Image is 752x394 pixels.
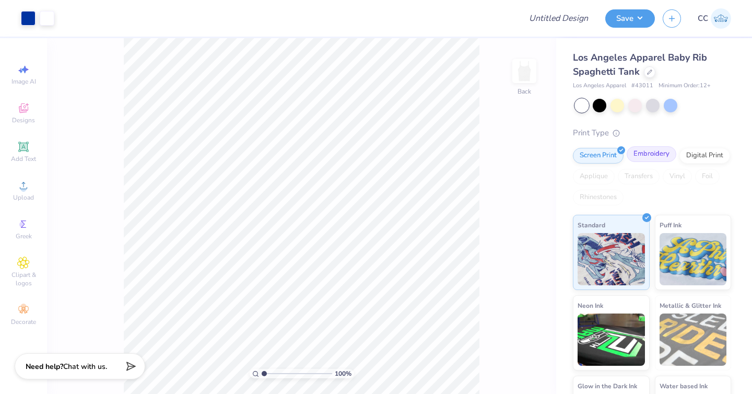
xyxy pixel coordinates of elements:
[11,77,36,86] span: Image AI
[679,148,730,164] div: Digital Print
[660,300,721,311] span: Metallic & Glitter Ink
[660,380,708,391] span: Water based Ink
[578,314,645,366] img: Neon Ink
[659,82,711,90] span: Minimum Order: 12 +
[618,169,660,184] div: Transfers
[514,61,535,82] img: Back
[12,116,35,124] span: Designs
[660,219,681,230] span: Puff Ink
[521,8,597,29] input: Untitled Design
[573,169,615,184] div: Applique
[660,314,727,366] img: Metallic & Glitter Ink
[573,190,624,205] div: Rhinestones
[627,146,676,162] div: Embroidery
[518,87,531,96] div: Back
[573,82,626,90] span: Los Angeles Apparel
[573,148,624,164] div: Screen Print
[698,13,708,25] span: CC
[26,362,63,372] strong: Need help?
[578,219,605,230] span: Standard
[578,300,603,311] span: Neon Ink
[698,8,731,29] a: CC
[578,380,637,391] span: Glow in the Dark Ink
[11,318,36,326] span: Decorate
[11,155,36,163] span: Add Text
[63,362,107,372] span: Chat with us.
[335,369,351,378] span: 100 %
[605,9,655,28] button: Save
[573,127,731,139] div: Print Type
[711,8,731,29] img: Cyril Cabanete
[13,193,34,202] span: Upload
[573,51,707,78] span: Los Angeles Apparel Baby Rib Spaghetti Tank
[631,82,653,90] span: # 43011
[16,232,32,240] span: Greek
[578,233,645,285] img: Standard
[695,169,720,184] div: Foil
[663,169,692,184] div: Vinyl
[5,271,42,287] span: Clipart & logos
[660,233,727,285] img: Puff Ink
